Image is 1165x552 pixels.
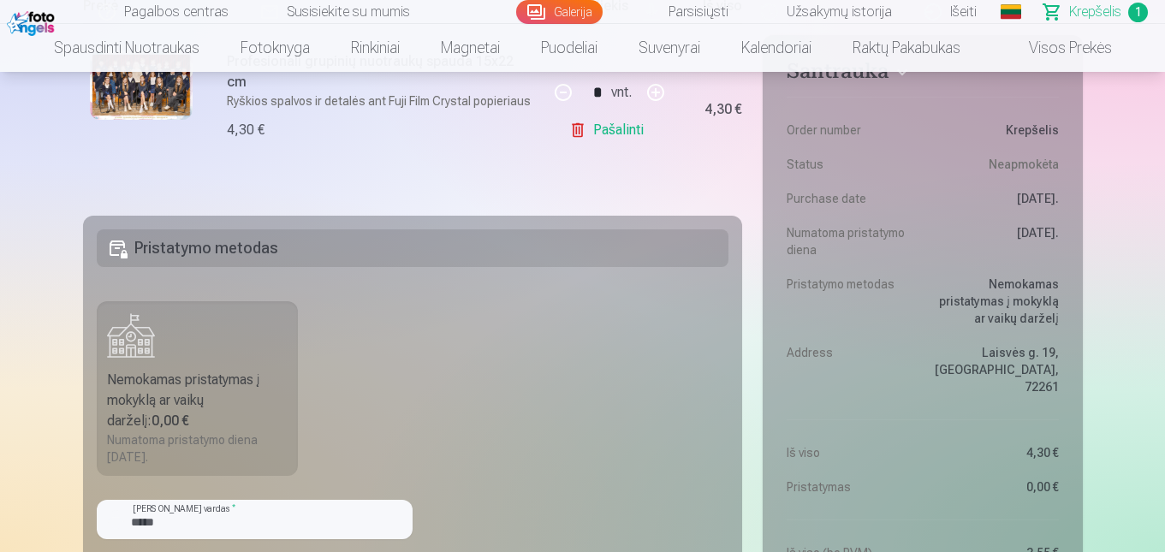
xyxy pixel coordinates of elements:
p: Ryškios spalvos ir detalės ant Fuji Film Crystal popieriaus [227,92,536,110]
dd: Nemokamas pristatymas į mokyklą ar vaikų darželį [931,276,1059,327]
div: vnt. [611,72,632,113]
dt: Pristatymas [787,478,914,496]
span: Krepšelis [1069,2,1121,22]
a: Puodeliai [520,24,618,72]
img: /fa2 [7,7,59,36]
dd: [DATE]. [931,224,1059,258]
dt: Order number [787,122,914,139]
dt: Numatoma pristatymo diena [787,224,914,258]
div: 4,30 € [704,104,742,115]
h6: Profesionali grupinių nuotraukų spauda 15x22 cm [227,51,536,92]
span: 1 [1128,3,1148,22]
a: Fotoknyga [220,24,330,72]
div: 4,30 € [227,120,265,140]
div: Nemokamas pristatymas į mokyklą ar vaikų darželį : [107,370,288,431]
dt: Iš viso [787,444,914,461]
dt: Address [787,344,914,395]
dt: Purchase date [787,190,914,207]
a: Rinkiniai [330,24,420,72]
a: Kalendoriai [721,24,832,72]
div: Numatoma pristatymo diena [DATE]. [107,431,288,466]
dd: Krepšelis [931,122,1059,139]
dd: 4,30 € [931,444,1059,461]
span: Neapmokėta [989,156,1059,173]
a: Visos prekės [981,24,1132,72]
button: Santrauka [787,59,1058,90]
a: Suvenyrai [618,24,721,72]
dd: 0,00 € [931,478,1059,496]
dd: [DATE]. [931,190,1059,207]
h5: Pristatymo metodas [97,229,729,267]
b: 0,00 € [152,413,189,429]
dt: Status [787,156,914,173]
a: Pašalinti [569,113,651,147]
a: Raktų pakabukas [832,24,981,72]
a: Spausdinti nuotraukas [33,24,220,72]
dd: Laisvės g. 19, [GEOGRAPHIC_DATA], 72261 [931,344,1059,395]
dt: Pristatymo metodas [787,276,914,327]
a: Magnetai [420,24,520,72]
